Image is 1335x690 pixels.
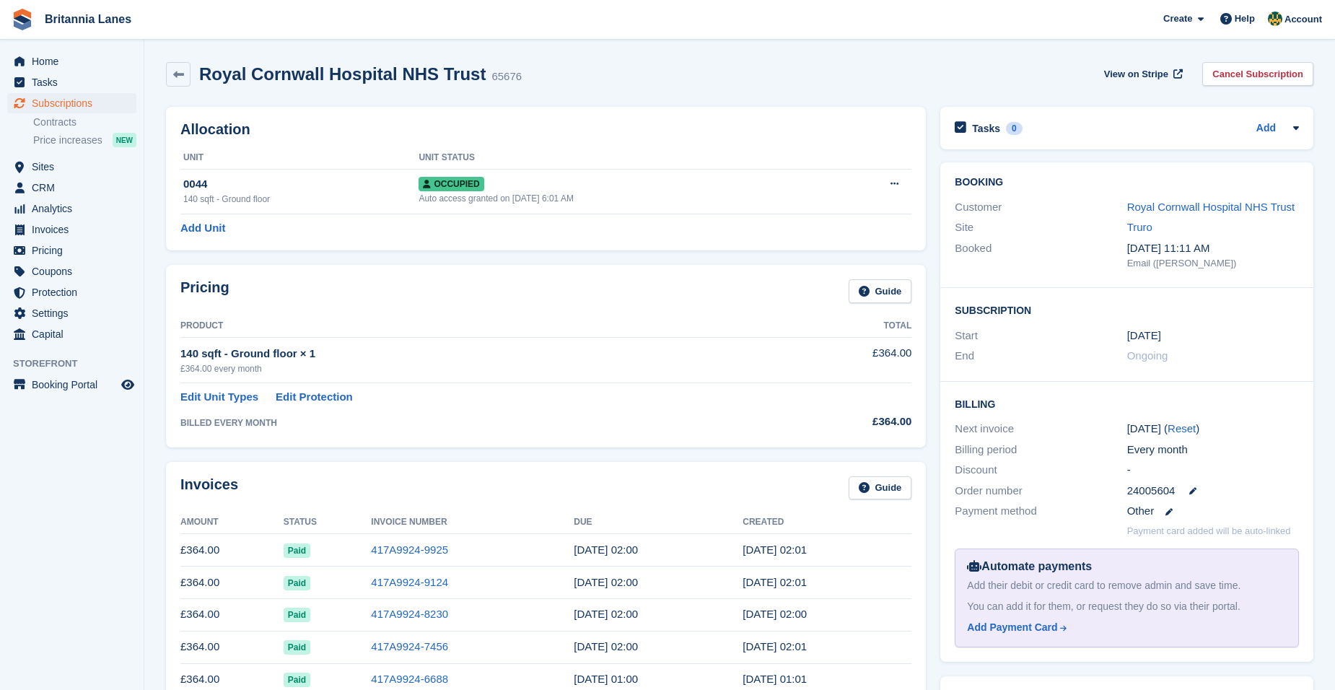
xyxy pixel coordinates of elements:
td: £364.00 [180,598,284,631]
time: 2025-05-16 01:00:09 UTC [743,608,807,620]
a: Royal Cornwall Hospital NHS Trust [1127,201,1295,213]
time: 2025-07-16 01:01:27 UTC [743,543,807,556]
a: View on Stripe [1098,62,1186,86]
a: menu [7,72,136,92]
a: menu [7,282,136,302]
div: £364.00 every month [180,362,776,375]
span: Occupied [419,177,483,191]
span: Settings [32,303,118,323]
div: Customer [955,199,1126,216]
span: Paid [284,608,310,622]
div: Start [955,328,1126,344]
a: Add [1256,121,1276,137]
td: £364.00 [180,631,284,663]
a: Preview store [119,376,136,393]
div: Other [1127,503,1299,520]
th: Product [180,315,776,338]
a: 417A9924-7456 [371,640,448,652]
time: 2025-04-17 01:00:00 UTC [574,640,638,652]
div: Billing period [955,442,1126,458]
span: Paid [284,673,310,687]
time: 2025-05-17 01:00:00 UTC [574,608,638,620]
time: 2025-03-17 01:00:00 UTC [574,673,638,685]
span: Price increases [33,134,102,147]
div: Every month [1127,442,1299,458]
div: [DATE] 11:11 AM [1127,240,1299,257]
div: Payment method [955,503,1126,520]
span: Create [1163,12,1192,26]
span: Coupons [32,261,118,281]
a: Guide [849,279,912,303]
span: Paid [284,576,310,590]
a: 417A9924-9925 [371,543,448,556]
time: 2025-06-17 01:00:00 UTC [574,576,638,588]
div: 140 sqft - Ground floor [183,193,419,206]
div: Automate payments [967,558,1287,575]
span: Analytics [32,198,118,219]
a: 417A9924-6688 [371,673,448,685]
time: 2025-04-16 01:01:33 UTC [743,640,807,652]
span: Storefront [13,357,144,371]
div: You can add it for them, or request they do so via their portal. [967,599,1287,614]
span: Invoices [32,219,118,240]
img: stora-icon-8386f47178a22dfd0bd8f6a31ec36ba5ce8667c1dd55bd0f319d3a0aa187defe.svg [12,9,33,30]
div: Order number [955,483,1126,499]
div: 65676 [491,69,522,85]
a: menu [7,303,136,323]
a: Add Payment Card [967,620,1281,635]
td: £364.00 [180,534,284,567]
div: Site [955,219,1126,236]
span: Subscriptions [32,93,118,113]
div: Next invoice [955,421,1126,437]
a: menu [7,261,136,281]
span: Home [32,51,118,71]
h2: Pricing [180,279,229,303]
time: 2024-12-16 01:00:00 UTC [1127,328,1161,344]
p: Payment card added will be auto-linked [1127,524,1291,538]
a: menu [7,178,136,198]
div: Email ([PERSON_NAME]) [1127,256,1299,271]
a: menu [7,240,136,261]
th: Invoice Number [371,511,574,534]
a: Contracts [33,115,136,129]
div: NEW [113,133,136,147]
span: Help [1235,12,1255,26]
a: menu [7,198,136,219]
span: CRM [32,178,118,198]
span: 24005604 [1127,483,1176,499]
span: Paid [284,640,310,655]
div: BILLED EVERY MONTH [180,416,776,429]
div: 0044 [183,176,419,193]
a: Cancel Subscription [1202,62,1313,86]
a: Price increases NEW [33,132,136,148]
div: End [955,348,1126,364]
a: menu [7,324,136,344]
div: Discount [955,462,1126,479]
td: £364.00 [180,567,284,599]
h2: Booking [955,177,1299,188]
th: Unit [180,147,419,170]
a: Add Unit [180,220,225,237]
a: 417A9924-9124 [371,576,448,588]
h2: Billing [955,396,1299,411]
h2: Subscription [955,302,1299,317]
time: 2025-03-16 01:01:22 UTC [743,673,807,685]
a: menu [7,93,136,113]
h2: Invoices [180,476,238,500]
th: Unit Status [419,147,831,170]
th: Created [743,511,911,534]
span: Paid [284,543,310,558]
span: Protection [32,282,118,302]
div: £364.00 [776,414,912,430]
div: Booked [955,240,1126,271]
span: Booking Portal [32,375,118,395]
span: Tasks [32,72,118,92]
div: Auto access granted on [DATE] 6:01 AM [419,192,831,205]
div: Add Payment Card [967,620,1057,635]
span: Ongoing [1127,349,1168,362]
h2: Allocation [180,121,911,138]
div: [DATE] ( ) [1127,421,1299,437]
h2: Royal Cornwall Hospital NHS Trust [199,64,486,84]
span: Pricing [32,240,118,261]
th: Due [574,511,743,534]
